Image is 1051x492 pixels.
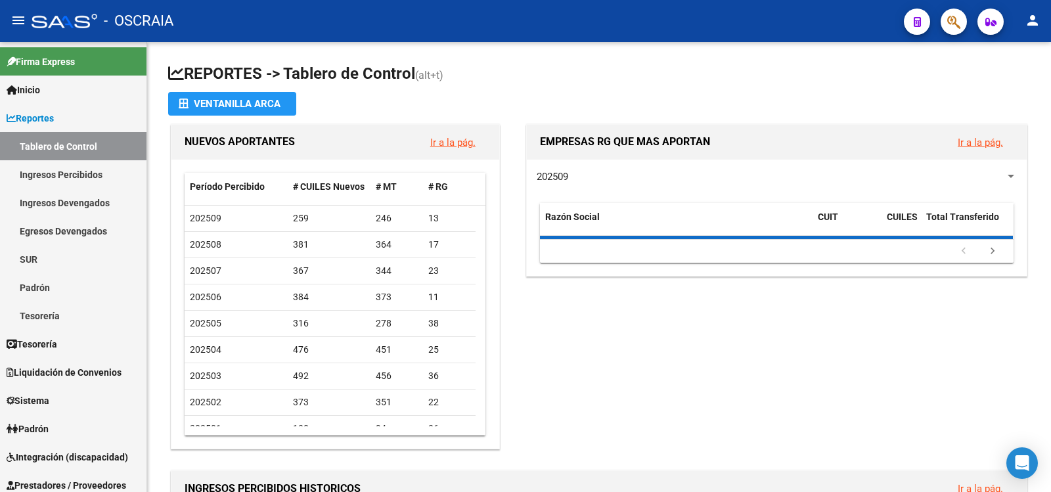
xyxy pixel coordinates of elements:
[11,12,26,28] mat-icon: menu
[376,181,397,192] span: # MT
[7,422,49,436] span: Padrón
[179,92,286,116] div: Ventanilla ARCA
[813,203,882,246] datatable-header-cell: CUIT
[190,213,221,223] span: 202509
[376,290,418,305] div: 373
[190,239,221,250] span: 202508
[545,212,600,222] span: Razón Social
[376,211,418,226] div: 246
[415,69,443,81] span: (alt+t)
[185,173,288,201] datatable-header-cell: Período Percibido
[376,421,418,436] div: 94
[430,137,476,148] a: Ir a la pág.
[926,212,999,222] span: Total Transferido
[428,316,470,331] div: 38
[921,203,1013,246] datatable-header-cell: Total Transferido
[293,369,366,384] div: 492
[190,423,221,434] span: 202501
[168,92,296,116] button: Ventanilla ARCA
[428,290,470,305] div: 11
[185,135,295,148] span: NUEVOS APORTANTES
[428,421,470,436] div: 36
[190,265,221,276] span: 202507
[947,130,1014,154] button: Ir a la pág.
[293,421,366,436] div: 130
[376,369,418,384] div: 456
[1006,447,1038,479] div: Open Intercom Messenger
[376,342,418,357] div: 451
[190,344,221,355] span: 202504
[376,263,418,279] div: 344
[818,212,838,222] span: CUIT
[7,55,75,69] span: Firma Express
[951,244,976,259] a: go to previous page
[293,290,366,305] div: 384
[428,181,448,192] span: # RG
[887,212,918,222] span: CUILES
[293,181,365,192] span: # CUILES Nuevos
[428,395,470,410] div: 22
[293,342,366,357] div: 476
[293,316,366,331] div: 316
[7,111,54,125] span: Reportes
[293,263,366,279] div: 367
[376,316,418,331] div: 278
[980,244,1005,259] a: go to next page
[537,171,568,183] span: 202509
[190,292,221,302] span: 202506
[428,369,470,384] div: 36
[7,365,122,380] span: Liquidación de Convenios
[190,181,265,192] span: Período Percibido
[7,393,49,408] span: Sistema
[7,450,128,464] span: Integración (discapacidad)
[540,135,710,148] span: EMPRESAS RG QUE MAS APORTAN
[882,203,921,246] datatable-header-cell: CUILES
[428,237,470,252] div: 17
[190,318,221,328] span: 202505
[293,211,366,226] div: 259
[428,342,470,357] div: 25
[540,203,813,246] datatable-header-cell: Razón Social
[376,237,418,252] div: 364
[293,395,366,410] div: 373
[288,173,371,201] datatable-header-cell: # CUILES Nuevos
[428,263,470,279] div: 23
[293,237,366,252] div: 381
[1025,12,1040,28] mat-icon: person
[423,173,476,201] datatable-header-cell: # RG
[7,83,40,97] span: Inicio
[370,173,423,201] datatable-header-cell: # MT
[420,130,486,154] button: Ir a la pág.
[168,63,1030,86] h1: REPORTES -> Tablero de Control
[7,337,57,351] span: Tesorería
[104,7,173,35] span: - OSCRAIA
[376,395,418,410] div: 351
[190,370,221,381] span: 202503
[958,137,1003,148] a: Ir a la pág.
[190,397,221,407] span: 202502
[428,211,470,226] div: 13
